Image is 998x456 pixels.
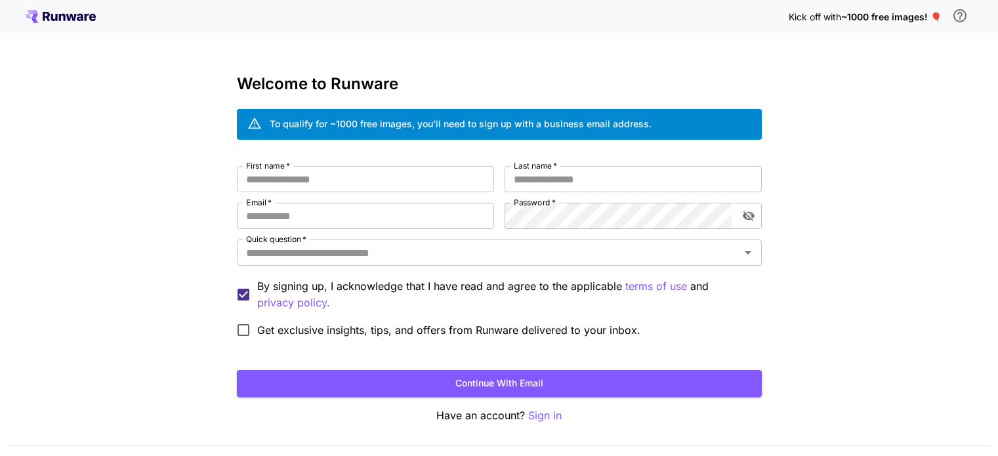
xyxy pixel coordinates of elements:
[257,278,751,311] p: By signing up, I acknowledge that I have read and agree to the applicable and
[257,295,330,311] button: By signing up, I acknowledge that I have read and agree to the applicable terms of use and
[246,234,306,245] label: Quick question
[739,243,757,262] button: Open
[737,204,760,228] button: toggle password visibility
[257,295,330,311] p: privacy policy.
[270,117,652,131] div: To qualify for ~1000 free images, you’ll need to sign up with a business email address.
[625,278,687,295] button: By signing up, I acknowledge that I have read and agree to the applicable and privacy policy.
[514,197,556,208] label: Password
[237,407,762,424] p: Have an account?
[257,322,640,338] span: Get exclusive insights, tips, and offers from Runware delivered to your inbox.
[246,197,272,208] label: Email
[789,11,841,22] span: Kick off with
[947,3,973,29] button: In order to qualify for free credit, you need to sign up with a business email address and click ...
[246,160,290,171] label: First name
[237,75,762,93] h3: Welcome to Runware
[514,160,557,171] label: Last name
[841,11,942,22] span: ~1000 free images! 🎈
[237,370,762,397] button: Continue with email
[625,278,687,295] p: terms of use
[528,407,562,424] button: Sign in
